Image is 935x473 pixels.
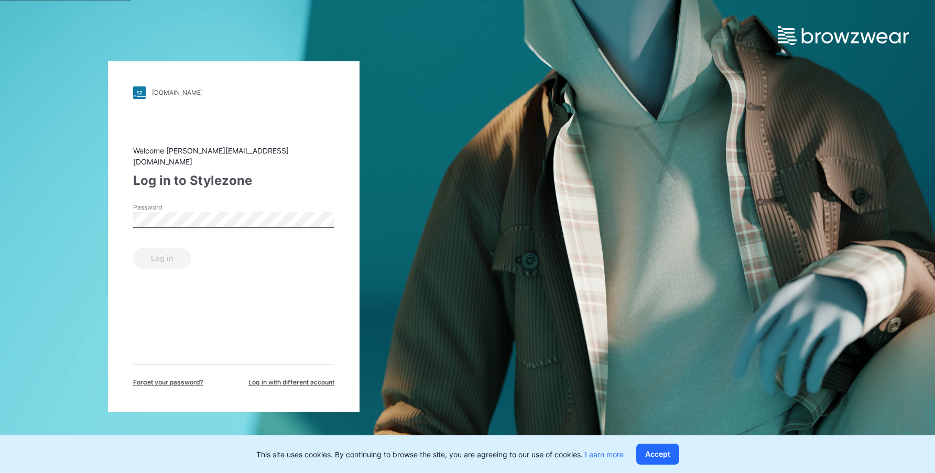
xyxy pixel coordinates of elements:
a: [DOMAIN_NAME] [133,86,334,99]
p: This site uses cookies. By continuing to browse the site, you are agreeing to our use of cookies. [256,449,624,460]
button: Accept [636,444,679,465]
span: Forget your password? [133,378,203,387]
div: [DOMAIN_NAME] [152,89,203,96]
div: Welcome [PERSON_NAME][EMAIL_ADDRESS][DOMAIN_NAME] [133,145,334,167]
label: Password [133,203,206,212]
img: stylezone-logo.562084cfcfab977791bfbf7441f1a819.svg [133,86,146,99]
a: Learn more [585,450,624,459]
img: browzwear-logo.e42bd6dac1945053ebaf764b6aa21510.svg [778,26,909,45]
div: Log in to Stylezone [133,171,334,190]
span: Log in with different account [248,378,334,387]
